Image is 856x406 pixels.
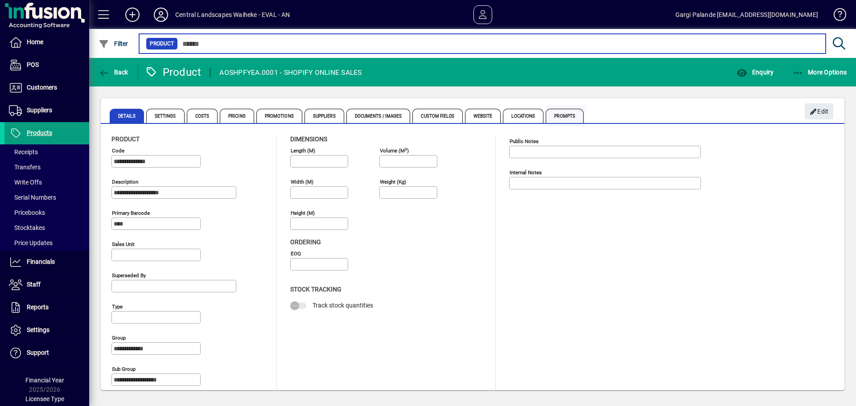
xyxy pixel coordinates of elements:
app-page-header-button: Back [89,64,138,80]
span: Financials [27,258,55,265]
span: Settings [27,326,49,333]
a: Price Updates [4,235,89,250]
span: More Options [793,69,847,76]
button: Back [96,64,131,80]
div: Gargi Palande [EMAIL_ADDRESS][DOMAIN_NAME] [675,8,818,22]
mat-label: Internal Notes [510,169,542,176]
span: Stock Tracking [290,286,342,293]
mat-label: Primary barcode [112,210,150,216]
span: Settings [146,109,185,123]
mat-label: Sales unit [112,241,135,247]
span: Product [111,135,140,143]
button: Add [118,7,147,23]
a: Serial Numbers [4,190,89,205]
mat-label: Group [112,335,126,341]
mat-label: Length (m) [291,148,315,154]
div: Product [145,65,202,79]
button: Edit [805,103,833,119]
a: Customers [4,77,89,99]
span: Customers [27,84,57,91]
mat-label: Height (m) [291,210,315,216]
mat-label: Public Notes [510,138,539,144]
mat-label: Sub group [112,366,136,372]
span: Pricebooks [9,209,45,216]
button: Enquiry [734,64,776,80]
span: Pricing [220,109,254,123]
button: Profile [147,7,175,23]
a: Pricebooks [4,205,89,220]
span: Transfers [9,164,41,171]
span: Write Offs [9,179,42,186]
span: Licensee Type [25,395,64,402]
a: Home [4,31,89,53]
span: Staff [27,281,41,288]
span: Edit [810,104,829,119]
span: Back [99,69,128,76]
mat-label: Description [112,179,138,185]
div: AOSHPFYEA.0001 - SHOPIFY ONLINE SALES [219,66,362,80]
span: Website [465,109,501,123]
a: Financials [4,251,89,273]
span: Financial Year [25,377,64,384]
span: Serial Numbers [9,194,56,201]
a: Settings [4,319,89,341]
div: Central Landscapes Waiheke - EVAL - AN [175,8,290,22]
mat-label: Weight (Kg) [380,179,406,185]
span: Enquiry [737,69,774,76]
a: Reports [4,296,89,319]
button: More Options [790,64,849,80]
mat-label: Code [112,148,124,154]
span: Prompts [546,109,584,123]
span: Support [27,349,49,356]
span: Home [27,38,43,45]
span: Stocktakes [9,224,45,231]
span: Track stock quantities [313,302,373,309]
span: Price Updates [9,239,53,246]
button: Filter [96,36,131,52]
mat-label: EOQ [291,250,301,257]
span: Custom Fields [412,109,462,123]
span: Details [110,109,144,123]
mat-label: Volume (m ) [380,148,409,154]
span: Dimensions [290,135,327,143]
span: Products [27,129,52,136]
span: POS [27,61,39,68]
span: Documents / Images [346,109,411,123]
span: Filter [99,40,128,47]
a: Support [4,342,89,364]
a: Suppliers [4,99,89,122]
span: Locations [503,109,543,123]
mat-label: Width (m) [291,179,313,185]
span: Suppliers [305,109,344,123]
a: Transfers [4,160,89,175]
mat-label: Type [112,303,123,310]
mat-label: Superseded by [112,272,146,279]
span: Reports [27,303,49,311]
a: Knowledge Base [827,2,845,31]
a: Receipts [4,144,89,160]
a: Staff [4,274,89,296]
sup: 3 [405,147,407,151]
span: Costs [187,109,218,123]
span: Ordering [290,238,321,246]
a: POS [4,54,89,76]
span: Suppliers [27,107,52,114]
span: Product [150,39,174,48]
span: Receipts [9,148,38,156]
span: Promotions [256,109,302,123]
a: Stocktakes [4,220,89,235]
a: Write Offs [4,175,89,190]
